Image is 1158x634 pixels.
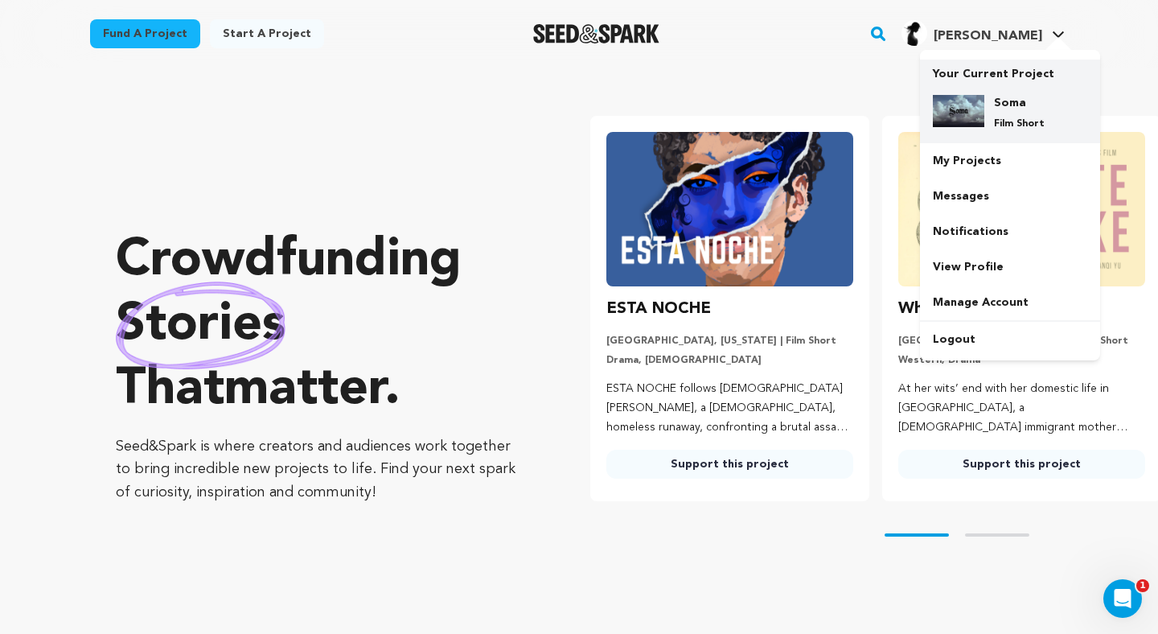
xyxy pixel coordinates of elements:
p: Film Short [994,117,1052,130]
a: My Projects [920,143,1100,179]
p: Seed&Spark is where creators and audiences work together to bring incredible new projects to life... [116,435,526,504]
p: Your Current Project [933,60,1087,82]
p: Western, Drama [898,354,1145,367]
p: ESTA NOCHE follows [DEMOGRAPHIC_DATA] [PERSON_NAME], a [DEMOGRAPHIC_DATA], homeless runaway, conf... [606,380,853,437]
p: Crowdfunding that . [116,229,526,422]
a: Start a project [210,19,324,48]
div: Sandra T.'s Profile [901,20,1042,46]
h3: ESTA NOCHE [606,296,711,322]
iframe: Intercom live chat [1103,579,1142,618]
a: Messages [920,179,1100,214]
a: Support this project [898,450,1145,479]
span: 1 [1136,579,1149,592]
a: Notifications [920,214,1100,249]
a: Fund a project [90,19,200,48]
p: At her wits’ end with her domestic life in [GEOGRAPHIC_DATA], a [DEMOGRAPHIC_DATA] immigrant moth... [898,380,1145,437]
a: Manage Account [920,285,1100,320]
h4: Soma [994,95,1052,111]
p: [GEOGRAPHIC_DATA], [US_STATE] | Film Short [898,335,1145,348]
a: Your Current Project Soma Film Short [933,60,1087,143]
img: d8ba555f81a8e2ee.jpg [933,95,984,127]
a: View Profile [920,249,1100,285]
img: 3bf799a19fd9c22a.jpg [901,20,927,46]
a: Logout [920,322,1100,357]
img: hand sketched image [116,282,285,369]
span: Sandra T.'s Profile [898,17,1068,51]
img: ESTA NOCHE image [606,132,853,286]
a: Sandra T.'s Profile [898,17,1068,46]
a: Seed&Spark Homepage [533,24,659,43]
span: matter [224,364,384,416]
p: Drama, [DEMOGRAPHIC_DATA] [606,354,853,367]
a: Support this project [606,450,853,479]
span: [PERSON_NAME] [934,30,1042,43]
img: White Snake image [898,132,1145,286]
p: [GEOGRAPHIC_DATA], [US_STATE] | Film Short [606,335,853,348]
h3: White Snake [898,296,996,322]
img: Seed&Spark Logo Dark Mode [533,24,659,43]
